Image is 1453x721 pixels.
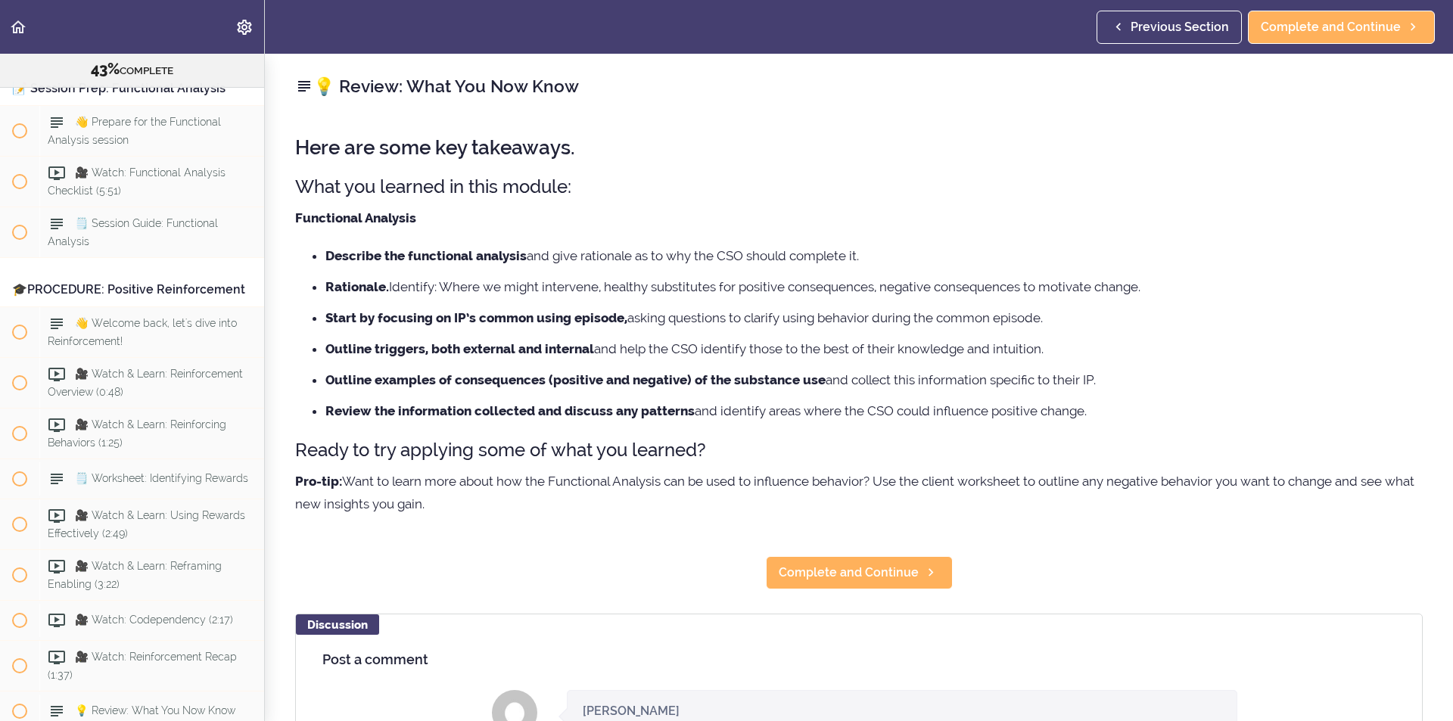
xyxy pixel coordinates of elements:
span: Complete and Continue [779,564,919,582]
span: 🎥 Watch & Learn: Reinforcing Behaviors (1:25) [48,418,226,448]
strong: Rationale. [325,279,389,294]
span: 🎥 Watch & Learn: Reframing Enabling (3:22) [48,560,222,589]
h2: Here are some key takeaways. [295,137,1423,159]
h3: Ready to try applying some of what you learned? [295,437,1423,462]
li: asking questions to clarify using behavior during the common episode. [325,308,1423,328]
li: and give rationale as to why the CSO should complete it. [325,246,1423,266]
span: Previous Section [1131,18,1229,36]
div: Discussion [296,614,379,635]
span: 🎥 Watch & Learn: Using Rewards Effectively (2:49) [48,509,245,539]
li: and collect this information specific to their IP. [325,370,1423,390]
strong: Review the information collected and discuss any patterns [325,403,695,418]
h2: 💡 Review: What You Now Know [295,73,1423,99]
a: Previous Section [1097,11,1242,44]
strong: Outline examples of consequences (positive and negative) of the substance use [325,372,826,387]
strong: Describe the functional analysis [325,248,527,263]
h3: What you learned in this module: [295,174,1423,199]
strong: Start by focusing on IP’s common using episode, [325,310,627,325]
div: [PERSON_NAME] [583,702,680,719]
svg: Settings Menu [235,18,254,36]
li: Identify: Where we might intervene, healthy substitutes for positive consequences, negative conse... [325,277,1423,297]
h4: Post a comment [322,652,1395,667]
strong: Outline triggers, both external and internal [325,341,594,356]
li: and help the CSO identify those to the best of their knowledge and intuition. [325,339,1423,359]
span: 🗒️ Session Guide: Functional Analysis [48,218,218,247]
div: COMPLETE [19,60,245,79]
span: 👋 Prepare for the Functional Analysis session [48,117,221,146]
strong: Functional Analysis [295,210,416,225]
svg: Back to course curriculum [9,18,27,36]
span: 💡 Review: What You Now Know [75,704,235,716]
span: 👋 Welcome back, let's dive into Reinforcement! [48,317,237,347]
li: and identify areas where the CSO could influence positive change. [325,401,1423,421]
span: 🎥 Watch: Functional Analysis Checklist (5:51) [48,167,226,197]
p: Want to learn more about how the Functional Analysis can be used to influence behavior? Use the c... [295,470,1423,515]
span: 🎥 Watch: Codependency (2:17) [75,614,233,626]
span: Complete and Continue [1261,18,1401,36]
a: Complete and Continue [766,556,953,589]
strong: Pro-tip: [295,474,342,489]
a: Complete and Continue [1248,11,1435,44]
span: 🗒️ Worksheet: Identifying Rewards [75,472,248,484]
span: 43% [91,60,120,78]
span: 🎥 Watch & Learn: Reinforcement Overview (0:48) [48,368,243,397]
span: 🎥 Watch: Reinforcement Recap (1:37) [48,651,237,680]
